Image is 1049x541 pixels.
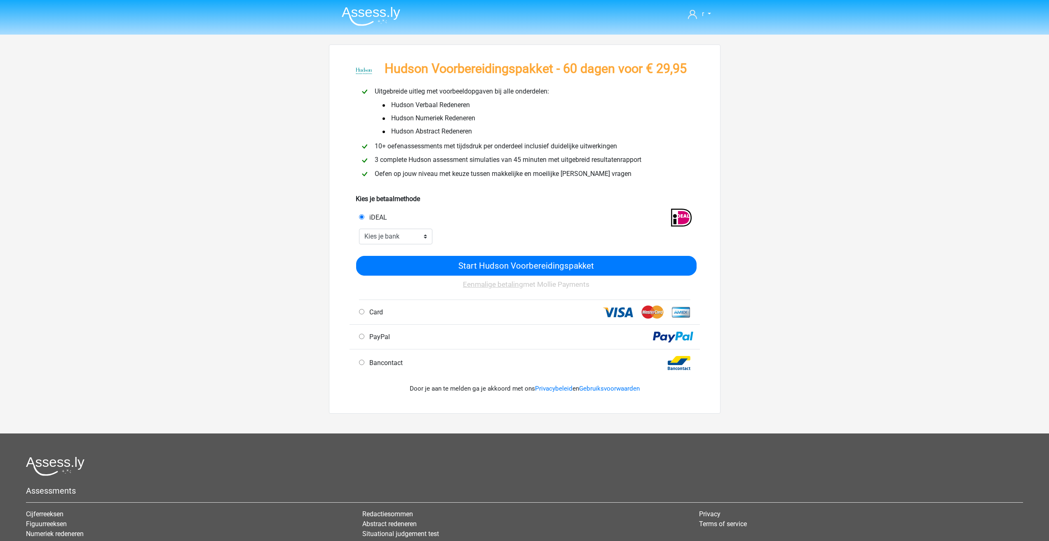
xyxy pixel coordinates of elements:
span: Oefen op jouw niveau met keuze tussen makkelijke en moeilijke [PERSON_NAME] vragen [371,170,635,178]
a: Figuurreeksen [26,520,67,528]
span: 3 complete Hudson assessment simulaties van 45 minuten met uitgebreid resultatenrapport [371,156,645,164]
a: Privacy [699,510,720,518]
u: Eenmalige betaling [463,280,523,288]
input: Start Hudson Voorbereidingspakket [356,256,697,276]
img: checkmark [359,169,370,179]
span: PayPal [366,333,390,341]
span: Hudson Numeriek Redeneren [381,113,475,123]
img: checkmark [359,87,370,97]
a: Cijferreeksen [26,510,63,518]
img: Assessly logo [26,457,84,476]
img: cefd0e47479f4eb8e8c001c0d358d5812e054fa8.png [356,68,373,74]
h3: Hudson Voorbereidingspakket - 60 dagen voor € 29,95 [385,61,687,77]
b: Kies je betaalmethode [356,195,420,203]
span: 10+ oefenassessments met tijdsdruk per onderdeel inclusief duidelijke uitwerkingen [371,142,620,150]
a: Privacybeleid [535,385,573,392]
img: Assessly [342,7,400,26]
div: Door je aan te melden ga je akkoord met ons en [356,374,694,403]
a: Gebruiksvoorwaarden [579,385,640,392]
a: r [685,9,714,19]
span: Hudson Abstract Redeneren [381,126,472,136]
a: Redactiesommen [362,510,413,518]
div: met Mollie Payments [356,276,697,300]
span: Uitgebreide uitleg met voorbeeldopgaven bij alle onderdelen: [371,87,552,95]
img: checkmark [359,155,370,166]
span: Card [366,308,383,316]
span: Hudson Verbaal Redeneren [381,100,470,110]
a: Situational judgement test [362,530,439,538]
span: Bancontact [366,359,403,367]
a: Terms of service [699,520,747,528]
img: checkmark [359,141,370,152]
h5: Assessments [26,486,1023,496]
a: Numeriek redeneren [26,530,84,538]
span: r [702,10,704,18]
span: iDEAL [366,213,387,221]
a: Abstract redeneren [362,520,417,528]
